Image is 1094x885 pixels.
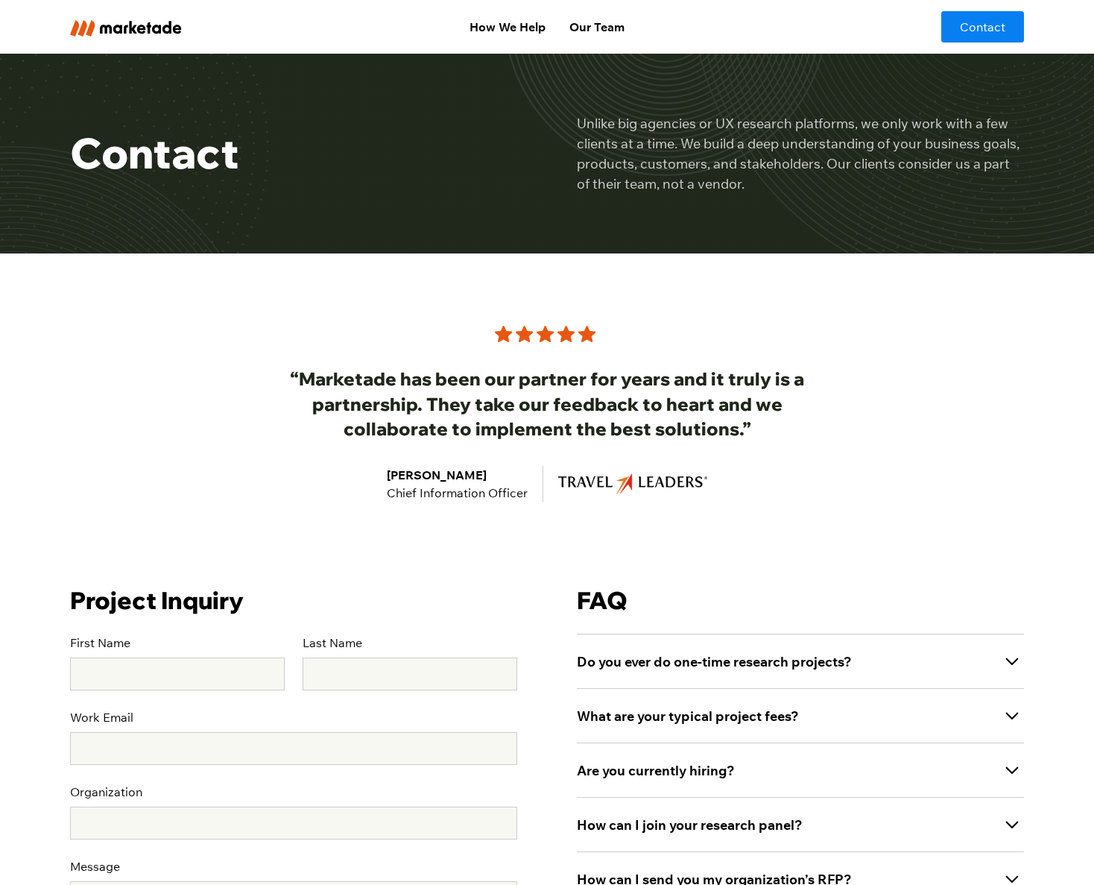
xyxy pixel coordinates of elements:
a: How We Help [458,12,557,42]
label: Work Email [70,708,517,726]
h1: Contact [70,128,517,178]
label: Message [70,857,517,875]
strong: What are your typical project fees? [577,708,799,725]
strong: Do you ever do one-time research projects? [577,653,852,670]
a: home [70,17,269,36]
h3: “Marketade has been our partner for years and it truly is a partnership. They take our feedback t... [261,367,833,442]
strong: Are you currently hiring? [577,762,735,779]
h4: FAQ [577,585,1024,617]
strong: How can I join your research panel? [577,816,803,834]
a: Contact [941,11,1024,42]
a: Our Team [557,12,636,42]
h4: Project Inquiry [70,585,517,617]
label: Organization [70,783,517,801]
div: Chief Information Officer [387,484,528,502]
label: First Name [70,634,285,652]
p: Unlike big agencies or UX research platforms, we only work with a few clients at a time. We build... [577,113,1024,194]
div: [PERSON_NAME] [387,466,528,484]
label: Last Name [303,634,517,652]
